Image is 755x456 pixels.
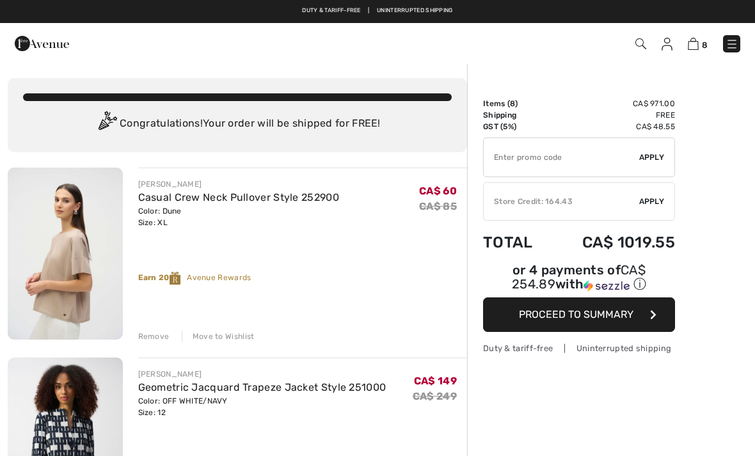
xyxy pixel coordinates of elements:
[138,381,386,393] a: Geometric Jacquard Trapeze Jacket Style 251000
[138,191,339,203] a: Casual Crew Neck Pullover Style 252900
[483,342,675,354] div: Duty & tariff-free | Uninterrupted shipping
[138,395,386,418] div: Color: OFF WHITE/NAVY Size: 12
[94,111,120,137] img: Congratulation2.svg
[23,111,452,137] div: Congratulations! Your order will be shipped for FREE!
[510,99,515,108] span: 8
[512,262,646,292] span: CA$ 254.89
[138,273,187,282] strong: Earn 20
[688,36,708,51] a: 8
[138,178,339,190] div: [PERSON_NAME]
[414,375,457,387] span: CA$ 149
[483,121,550,132] td: GST (5%)
[170,272,181,285] img: Reward-Logo.svg
[550,121,675,132] td: CA$ 48.55
[550,221,675,264] td: CA$ 1019.55
[639,152,665,163] span: Apply
[483,264,675,297] div: or 4 payments ofCA$ 254.89withSezzle Click to learn more about Sezzle
[484,138,639,177] input: Promo code
[483,297,675,332] button: Proceed to Summary
[483,98,550,109] td: Items ( )
[702,40,708,50] span: 8
[662,38,672,51] img: My Info
[138,205,339,228] div: Color: Dune Size: XL
[483,264,675,293] div: or 4 payments of with
[138,368,386,380] div: [PERSON_NAME]
[419,185,457,197] span: CA$ 60
[483,109,550,121] td: Shipping
[419,200,457,212] s: CA$ 85
[635,38,646,49] img: Search
[484,196,639,207] div: Store Credit: 164.43
[519,308,633,320] span: Proceed to Summary
[550,109,675,121] td: Free
[584,280,630,292] img: Sezzle
[8,168,123,340] img: Casual Crew Neck Pullover Style 252900
[639,196,665,207] span: Apply
[726,38,738,51] img: Menu
[15,36,69,49] a: 1ère Avenue
[182,331,255,342] div: Move to Wishlist
[138,272,468,285] div: Avenue Rewards
[15,31,69,56] img: 1ère Avenue
[483,221,550,264] td: Total
[688,38,699,50] img: Shopping Bag
[138,331,170,342] div: Remove
[550,98,675,109] td: CA$ 971.00
[413,390,457,402] s: CA$ 249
